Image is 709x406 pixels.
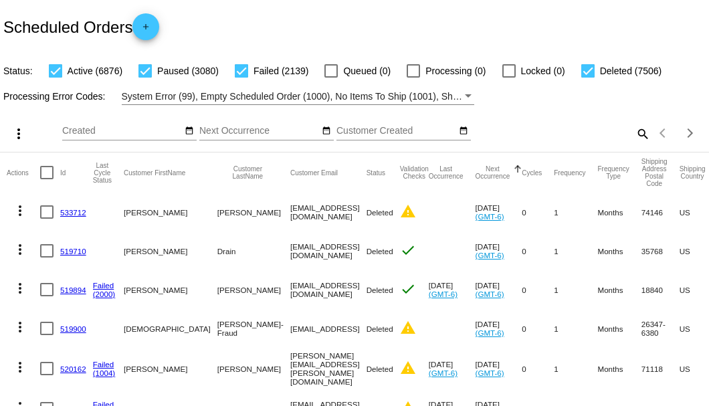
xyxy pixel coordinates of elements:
[476,369,504,377] a: (GMT-6)
[522,193,554,231] mat-cell: 0
[597,193,641,231] mat-cell: Months
[124,270,217,309] mat-cell: [PERSON_NAME]
[367,324,393,333] span: Deleted
[641,309,680,348] mat-cell: 26347-6380
[60,324,86,333] a: 519900
[367,247,393,256] span: Deleted
[554,193,597,231] mat-cell: 1
[3,66,33,76] span: Status:
[217,231,290,270] mat-cell: Drain
[400,203,416,219] mat-icon: warning
[554,231,597,270] mat-cell: 1
[476,290,504,298] a: (GMT-6)
[641,270,680,309] mat-cell: 18840
[597,348,641,389] mat-cell: Months
[641,348,680,389] mat-cell: 71118
[124,348,217,389] mat-cell: [PERSON_NAME]
[476,348,522,389] mat-cell: [DATE]
[12,280,28,296] mat-icon: more_vert
[93,290,116,298] a: (2000)
[290,309,367,348] mat-cell: [EMAIL_ADDRESS]
[597,270,641,309] mat-cell: Months
[554,309,597,348] mat-cell: 1
[60,365,86,373] a: 520162
[290,169,338,177] button: Change sorting for CustomerEmail
[597,309,641,348] mat-cell: Months
[60,208,86,217] a: 533712
[11,126,27,142] mat-icon: more_vert
[476,193,522,231] mat-cell: [DATE]
[600,63,662,79] span: Deleted (7506)
[400,320,416,336] mat-icon: warning
[343,63,391,79] span: Queued (0)
[476,270,522,309] mat-cell: [DATE]
[429,165,464,180] button: Change sorting for LastOccurrenceUtc
[476,231,522,270] mat-cell: [DATE]
[290,193,367,231] mat-cell: [EMAIL_ADDRESS][DOMAIN_NAME]
[400,360,416,376] mat-icon: warning
[199,126,320,136] input: Next Occurrence
[597,231,641,270] mat-cell: Months
[217,165,278,180] button: Change sorting for CustomerLastName
[476,251,504,260] a: (GMT-6)
[459,126,468,136] mat-icon: date_range
[93,281,114,290] a: Failed
[521,63,565,79] span: Locked (0)
[367,208,393,217] span: Deleted
[367,286,393,294] span: Deleted
[429,348,476,389] mat-cell: [DATE]
[641,231,680,270] mat-cell: 35768
[217,309,290,348] mat-cell: [PERSON_NAME]- Fraud
[12,359,28,375] mat-icon: more_vert
[254,63,309,79] span: Failed (2139)
[400,242,416,258] mat-icon: check
[429,369,458,377] a: (GMT-6)
[476,309,522,348] mat-cell: [DATE]
[597,165,629,180] button: Change sorting for FrequencyType
[634,123,650,144] mat-icon: search
[322,126,331,136] mat-icon: date_range
[476,212,504,221] a: (GMT-6)
[217,270,290,309] mat-cell: [PERSON_NAME]
[429,290,458,298] a: (GMT-6)
[367,169,385,177] button: Change sorting for Status
[157,63,219,79] span: Paused (3080)
[554,270,597,309] mat-cell: 1
[138,22,154,38] mat-icon: add
[124,231,217,270] mat-cell: [PERSON_NAME]
[3,13,159,40] h2: Scheduled Orders
[185,126,194,136] mat-icon: date_range
[60,169,66,177] button: Change sorting for Id
[290,231,367,270] mat-cell: [EMAIL_ADDRESS][DOMAIN_NAME]
[522,348,554,389] mat-cell: 0
[677,120,704,146] button: Next page
[12,319,28,335] mat-icon: more_vert
[400,153,429,193] mat-header-cell: Validation Checks
[124,169,185,177] button: Change sorting for CustomerFirstName
[7,153,40,193] mat-header-cell: Actions
[3,91,106,102] span: Processing Error Codes:
[124,193,217,231] mat-cell: [PERSON_NAME]
[336,126,457,136] input: Customer Created
[476,165,510,180] button: Change sorting for NextOccurrenceUtc
[476,328,504,337] a: (GMT-6)
[290,348,367,389] mat-cell: [PERSON_NAME][EMAIL_ADDRESS][PERSON_NAME][DOMAIN_NAME]
[290,270,367,309] mat-cell: [EMAIL_ADDRESS][DOMAIN_NAME]
[68,63,122,79] span: Active (6876)
[217,348,290,389] mat-cell: [PERSON_NAME]
[425,63,486,79] span: Processing (0)
[641,193,680,231] mat-cell: 74146
[93,162,112,184] button: Change sorting for LastProcessingCycleId
[429,270,476,309] mat-cell: [DATE]
[641,158,668,187] button: Change sorting for ShippingPostcode
[122,88,475,105] mat-select: Filter by Processing Error Codes
[62,126,183,136] input: Created
[93,360,114,369] a: Failed
[522,270,554,309] mat-cell: 0
[93,369,116,377] a: (1004)
[217,193,290,231] mat-cell: [PERSON_NAME]
[554,169,585,177] button: Change sorting for Frequency
[367,365,393,373] span: Deleted
[60,286,86,294] a: 519894
[12,241,28,258] mat-icon: more_vert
